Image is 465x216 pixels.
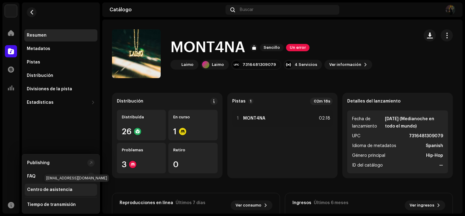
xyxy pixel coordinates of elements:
[243,62,276,67] div: 7316481309079
[352,152,385,159] span: Género principal
[176,200,205,205] div: Últimos 7 días
[122,148,161,153] div: Problemas
[286,44,309,51] span: Un error
[110,7,223,12] div: Catálogo
[405,200,445,210] button: Ver ingresos
[446,5,455,15] img: 5b50048a-6158-4b78-ad81-060442fb62f5
[27,187,72,192] div: Centro de asistencia
[25,184,97,196] re-m-nav-item: Centro de asistencia
[310,98,333,105] div: 02m 18s
[248,99,253,104] p-badge: 1
[170,38,245,57] h1: MONT4NA
[352,132,360,140] span: UPC
[347,99,400,104] strong: Detalles del lanzamiento
[24,70,97,82] re-m-nav-item: Distribución
[240,7,253,12] span: Buscar
[212,62,224,67] div: Laimo
[27,33,47,38] div: Resumen
[122,115,161,120] div: Distribuída
[25,170,97,182] re-m-nav-item: FAQ
[314,200,348,205] div: Últimos 6 meses
[172,61,179,68] img: 41f2c884-1d43-4261-9be9-da258bb41614
[324,60,372,70] button: Ver información
[385,115,443,130] strong: [DATE] (Medianoche en todo el mundo)
[27,174,36,179] div: FAQ
[5,5,17,17] img: 297a105e-aa6c-4183-9ff4-27133c00f2e2
[27,202,76,207] div: Tiempo de transmisión
[117,99,143,104] div: Distribución
[426,142,443,149] strong: Spanish
[24,83,97,95] re-m-nav-item: Divisiones de la pista
[232,99,246,104] strong: Pistas
[260,44,284,51] span: Sencillo
[426,152,443,159] strong: Hip-Hop
[25,199,97,211] re-m-nav-item: Tiempo de transmisión
[352,142,396,149] span: Idioma de metadatos
[173,148,212,153] div: Retiro
[352,115,384,130] span: Fecha de lanzamiento
[24,43,97,55] re-m-nav-item: Metadatos
[292,200,311,205] div: Ingresos
[27,73,53,78] div: Distribución
[27,87,72,92] div: Divisiones de la pista
[410,199,434,211] span: Ver ingresos
[27,60,40,65] div: Pistas
[24,29,97,41] re-m-nav-item: Resumen
[236,199,261,211] span: Ver consumo
[27,160,50,165] div: Publishing
[24,56,97,68] re-m-nav-item: Pistas
[181,62,194,67] div: Laimo
[243,116,265,121] strong: MONT4NA
[27,100,54,105] div: Estadísticas
[409,132,443,140] strong: 7316481309079
[439,162,443,169] strong: —
[27,46,50,51] div: Metadatos
[329,59,361,71] span: Ver información
[295,62,317,67] div: 4 Servicios
[24,96,97,109] re-m-nav-dropdown: Estadísticas
[317,115,330,122] div: 02:18
[173,115,212,120] div: En curso
[120,200,173,205] div: Reproducciones en línea
[352,162,383,169] span: ID del catálogo
[231,200,272,210] button: Ver consumo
